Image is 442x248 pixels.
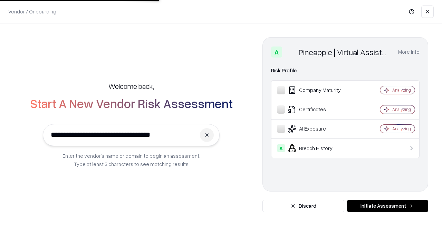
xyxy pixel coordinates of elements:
[398,46,420,58] button: More info
[277,105,359,114] div: Certificates
[299,46,390,58] div: Pineapple | Virtual Assistant Agency
[392,126,411,132] div: Analyzing
[277,86,359,94] div: Company Maturity
[63,152,200,168] p: Enter the vendor’s name or domain to begin an assessment. Type at least 3 characters to see match...
[285,46,296,58] img: Pineapple | Virtual Assistant Agency
[347,200,428,212] button: Initiate Assessment
[30,96,233,110] h2: Start A New Vendor Risk Assessment
[392,106,411,112] div: Analyzing
[108,81,154,91] h5: Welcome back,
[277,144,359,152] div: Breach History
[271,66,420,75] div: Risk Profile
[392,87,411,93] div: Analyzing
[271,46,282,58] div: A
[277,144,285,152] div: A
[262,200,344,212] button: Discard
[277,125,359,133] div: AI Exposure
[8,8,56,15] p: Vendor / Onboarding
